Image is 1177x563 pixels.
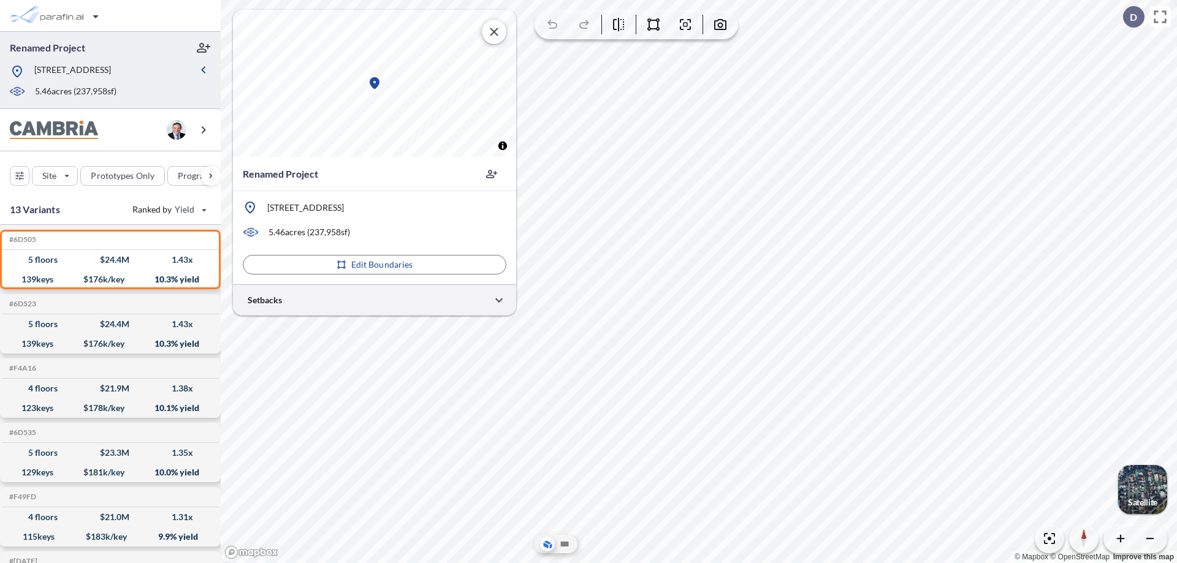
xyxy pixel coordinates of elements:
[1015,553,1048,561] a: Mapbox
[367,76,382,91] div: Map marker
[495,138,510,153] button: Toggle attribution
[7,428,36,437] h5: Click to copy the code
[35,85,116,99] p: 5.46 acres ( 237,958 sf)
[42,170,56,182] p: Site
[351,259,413,271] p: Edit Boundaries
[167,166,234,186] button: Program
[7,493,36,501] h5: Click to copy the code
[80,166,165,186] button: Prototypes Only
[1113,553,1174,561] a: Improve this map
[267,202,344,214] p: [STREET_ADDRESS]
[1128,497,1157,507] p: Satellite
[178,170,212,182] p: Program
[10,121,98,140] img: BrandImage
[557,537,572,551] button: Site Plan
[7,364,36,372] h5: Click to copy the code
[499,139,506,153] span: Toggle attribution
[91,170,154,182] p: Prototypes Only
[224,545,278,559] a: Mapbox homepage
[167,120,186,140] img: user logo
[540,537,555,551] button: Aerial View
[1130,12,1137,23] p: D
[34,64,111,79] p: [STREET_ADDRESS]
[175,203,195,216] span: Yield
[7,300,36,308] h5: Click to copy the code
[10,41,85,55] p: Renamed Project
[7,235,36,244] h5: Click to copy the code
[1118,465,1167,514] button: Switcher ImageSatellite
[1118,465,1167,514] img: Switcher Image
[233,10,516,157] canvas: Map
[243,167,318,181] p: Renamed Project
[32,166,78,186] button: Site
[123,200,215,219] button: Ranked by Yield
[1050,553,1110,561] a: OpenStreetMap
[269,226,350,238] p: 5.46 acres ( 237,958 sf)
[10,202,60,217] p: 13 Variants
[243,255,506,274] button: Edit Boundaries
